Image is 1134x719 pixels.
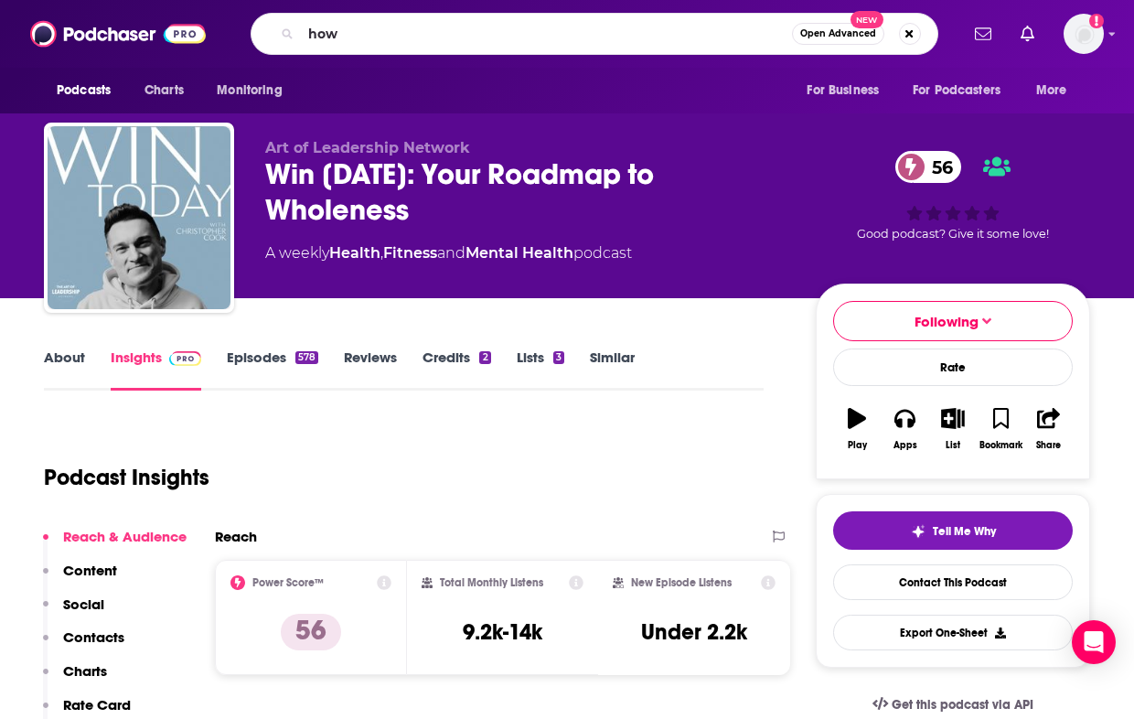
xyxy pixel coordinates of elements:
[901,73,1027,108] button: open menu
[217,78,282,103] span: Monitoring
[968,18,999,49] a: Show notifications dropdown
[63,628,124,646] p: Contacts
[833,511,1073,550] button: tell me why sparkleTell Me Why
[43,596,104,629] button: Social
[329,244,380,262] a: Health
[43,662,107,696] button: Charts
[1036,78,1067,103] span: More
[800,29,876,38] span: Open Advanced
[344,349,397,391] a: Reviews
[1064,14,1104,54] span: Logged in as shcarlos
[265,242,632,264] div: A weekly podcast
[641,618,747,646] h3: Under 2.2k
[440,576,543,589] h2: Total Monthly Listens
[44,349,85,391] a: About
[848,440,867,451] div: Play
[794,73,902,108] button: open menu
[169,351,201,366] img: Podchaser Pro
[57,78,111,103] span: Podcasts
[1013,18,1042,49] a: Show notifications dropdown
[1036,440,1061,451] div: Share
[1064,14,1104,54] button: Show profile menu
[43,628,124,662] button: Contacts
[204,73,305,108] button: open menu
[979,440,1022,451] div: Bookmark
[913,78,1000,103] span: For Podcasters
[63,562,117,579] p: Content
[977,396,1024,462] button: Bookmark
[63,596,104,613] p: Social
[215,528,257,545] h2: Reach
[111,349,201,391] a: InsightsPodchaser Pro
[517,349,564,391] a: Lists3
[933,524,996,539] span: Tell Me Why
[892,697,1033,713] span: Get this podcast via API
[833,615,1073,650] button: Export One-Sheet
[465,244,573,262] a: Mental Health
[437,244,465,262] span: and
[30,16,206,51] img: Podchaser - Follow, Share and Rate Podcasts
[1023,73,1090,108] button: open menu
[833,349,1073,386] div: Rate
[833,396,881,462] button: Play
[44,73,134,108] button: open menu
[265,139,470,156] span: Art of Leadership Network
[946,440,960,451] div: List
[1064,14,1104,54] img: User Profile
[816,139,1090,252] div: 56Good podcast? Give it some love!
[590,349,635,391] a: Similar
[850,11,883,28] span: New
[792,23,884,45] button: Open AdvancedNew
[227,349,318,391] a: Episodes578
[295,351,318,364] div: 578
[43,528,187,562] button: Reach & Audience
[1025,396,1073,462] button: Share
[48,126,230,309] img: Win Today: Your Roadmap to Wholeness
[281,614,341,650] p: 56
[893,440,917,451] div: Apps
[63,696,131,714] p: Rate Card
[133,73,195,108] a: Charts
[463,618,542,646] h3: 9.2k-14k
[479,351,490,364] div: 2
[833,564,1073,600] a: Contact This Podcast
[1072,620,1116,664] div: Open Intercom Messenger
[631,576,732,589] h2: New Episode Listens
[252,576,324,589] h2: Power Score™
[915,313,979,330] span: Following
[423,349,490,391] a: Credits2
[911,524,925,539] img: tell me why sparkle
[881,396,928,462] button: Apps
[833,301,1073,341] button: Following
[895,151,962,183] a: 56
[914,151,962,183] span: 56
[44,464,209,491] h1: Podcast Insights
[63,662,107,680] p: Charts
[929,396,977,462] button: List
[807,78,879,103] span: For Business
[857,227,1049,241] span: Good podcast? Give it some love!
[43,562,117,596] button: Content
[301,19,792,48] input: Search podcasts, credits, & more...
[553,351,564,364] div: 3
[380,244,383,262] span: ,
[1089,14,1104,28] svg: Add a profile image
[383,244,437,262] a: Fitness
[144,78,184,103] span: Charts
[63,528,187,545] p: Reach & Audience
[251,13,938,55] div: Search podcasts, credits, & more...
